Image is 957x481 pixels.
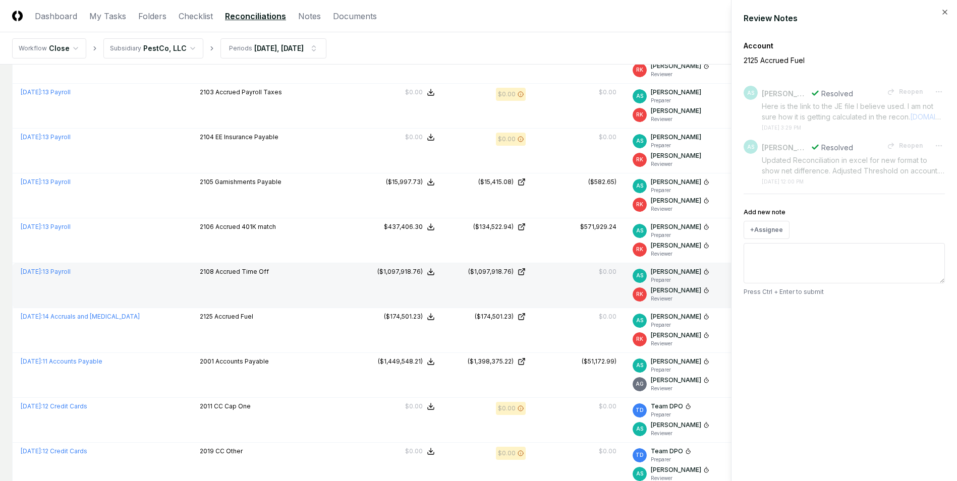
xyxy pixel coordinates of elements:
[747,89,754,97] span: AS
[821,88,853,99] div: Resolved
[881,83,929,101] button: Reopen
[744,40,945,51] div: Account
[881,137,929,155] button: Reopen
[762,155,945,176] div: Updated Reconciliation in excel for new format to show net difference. Adjusted Threshold on acco...
[762,88,807,99] div: [PERSON_NAME]
[762,142,807,153] div: [PERSON_NAME]
[762,124,801,132] div: [DATE] 3:29 PM
[744,287,945,296] p: Press Ctrl + Enter to submit
[744,221,790,239] button: +Assignee
[762,101,945,122] div: Here is the link to the JE file I believe used. I am not sure how it is getting calculated in the...
[747,143,754,151] span: AS
[821,142,853,153] div: Resolved
[744,208,785,216] label: Add new note
[744,12,945,24] div: Review Notes
[762,178,804,186] div: [DATE] 12:00 PM
[744,55,910,66] p: 2125 Accrued Fuel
